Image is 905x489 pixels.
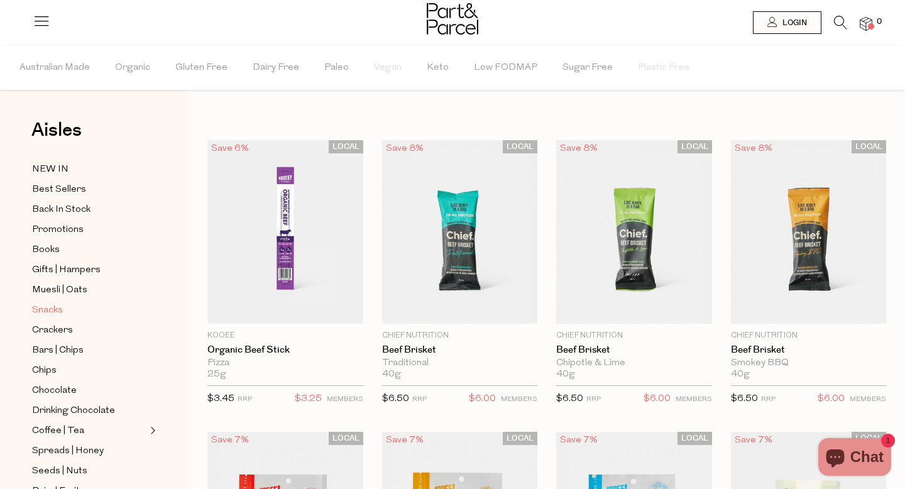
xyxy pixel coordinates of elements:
[32,444,104,459] span: Spreads | Honey
[586,396,601,403] small: RRP
[32,162,69,177] span: NEW IN
[32,243,60,258] span: Books
[253,46,299,90] span: Dairy Free
[295,391,322,407] span: $3.25
[638,46,690,90] span: Plastic Free
[31,121,82,152] a: Aisles
[207,394,234,404] span: $3.45
[31,116,82,144] span: Aisles
[238,396,252,403] small: RRP
[556,432,601,449] div: Save 7%
[731,394,758,404] span: $6.50
[382,140,427,157] div: Save 8%
[382,394,409,404] span: $6.50
[814,438,895,479] inbox-online-store-chat: Shopify online store chat
[207,330,363,341] p: KOOEE
[761,396,776,403] small: RRP
[556,140,712,324] img: Beef Brisket
[32,283,87,298] span: Muesli | Oats
[382,344,538,356] a: Beef Brisket
[329,140,363,153] span: LOCAL
[556,369,575,380] span: 40g
[556,330,712,341] p: Chief Nutrition
[556,140,601,157] div: Save 8%
[32,303,63,318] span: Snacks
[32,383,146,398] a: Chocolate
[207,358,363,369] div: Pizza
[382,140,538,324] img: Beef Brisket
[147,423,156,438] button: Expand/Collapse Coffee | Tea
[556,344,712,356] a: Beef Brisket
[32,464,87,479] span: Seeds | Nuts
[32,263,101,278] span: Gifts | Hampers
[562,46,613,90] span: Sugar Free
[207,432,253,449] div: Save 7%
[32,383,77,398] span: Chocolate
[501,396,537,403] small: MEMBERS
[874,16,885,28] span: 0
[32,404,115,419] span: Drinking Chocolate
[503,432,537,445] span: LOCAL
[32,222,146,238] a: Promotions
[324,46,349,90] span: Paleo
[374,46,402,90] span: Vegan
[32,403,146,419] a: Drinking Chocolate
[207,369,226,380] span: 25g
[207,140,363,324] img: Organic Beef Stick
[32,242,146,258] a: Books
[32,162,146,177] a: NEW IN
[32,262,146,278] a: Gifts | Hampers
[852,140,886,153] span: LOCAL
[427,46,449,90] span: Keto
[32,182,146,197] a: Best Sellers
[677,140,712,153] span: LOCAL
[32,202,146,217] a: Back In Stock
[676,396,712,403] small: MEMBERS
[32,463,146,479] a: Seeds | Nuts
[115,46,150,90] span: Organic
[469,391,496,407] span: $6.00
[731,330,887,341] p: Chief Nutrition
[753,11,821,34] a: Login
[32,424,84,439] span: Coffee | Tea
[503,140,537,153] span: LOCAL
[556,394,583,404] span: $6.50
[382,369,401,380] span: 40g
[382,432,427,449] div: Save 7%
[32,322,146,338] a: Crackers
[32,323,73,338] span: Crackers
[556,358,712,369] div: Chipotle & Lime
[32,223,84,238] span: Promotions
[32,182,86,197] span: Best Sellers
[852,432,886,445] span: LOCAL
[731,358,887,369] div: Smokey BBQ
[207,344,363,356] a: Organic Beef Stick
[779,18,807,28] span: Login
[32,202,90,217] span: Back In Stock
[32,343,146,358] a: Bars | Chips
[207,140,253,157] div: Save 6%
[731,140,776,157] div: Save 8%
[32,363,57,378] span: Chips
[474,46,537,90] span: Low FODMAP
[860,17,872,30] a: 0
[32,302,146,318] a: Snacks
[412,396,427,403] small: RRP
[382,330,538,341] p: Chief Nutrition
[427,3,478,35] img: Part&Parcel
[731,369,750,380] span: 40g
[382,358,538,369] div: Traditional
[32,343,84,358] span: Bars | Chips
[32,282,146,298] a: Muesli | Oats
[32,423,146,439] a: Coffee | Tea
[731,140,887,324] img: Beef Brisket
[644,391,671,407] span: $6.00
[175,46,228,90] span: Gluten Free
[32,443,146,459] a: Spreads | Honey
[19,46,90,90] span: Australian Made
[818,391,845,407] span: $6.00
[677,432,712,445] span: LOCAL
[850,396,886,403] small: MEMBERS
[327,396,363,403] small: MEMBERS
[32,363,146,378] a: Chips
